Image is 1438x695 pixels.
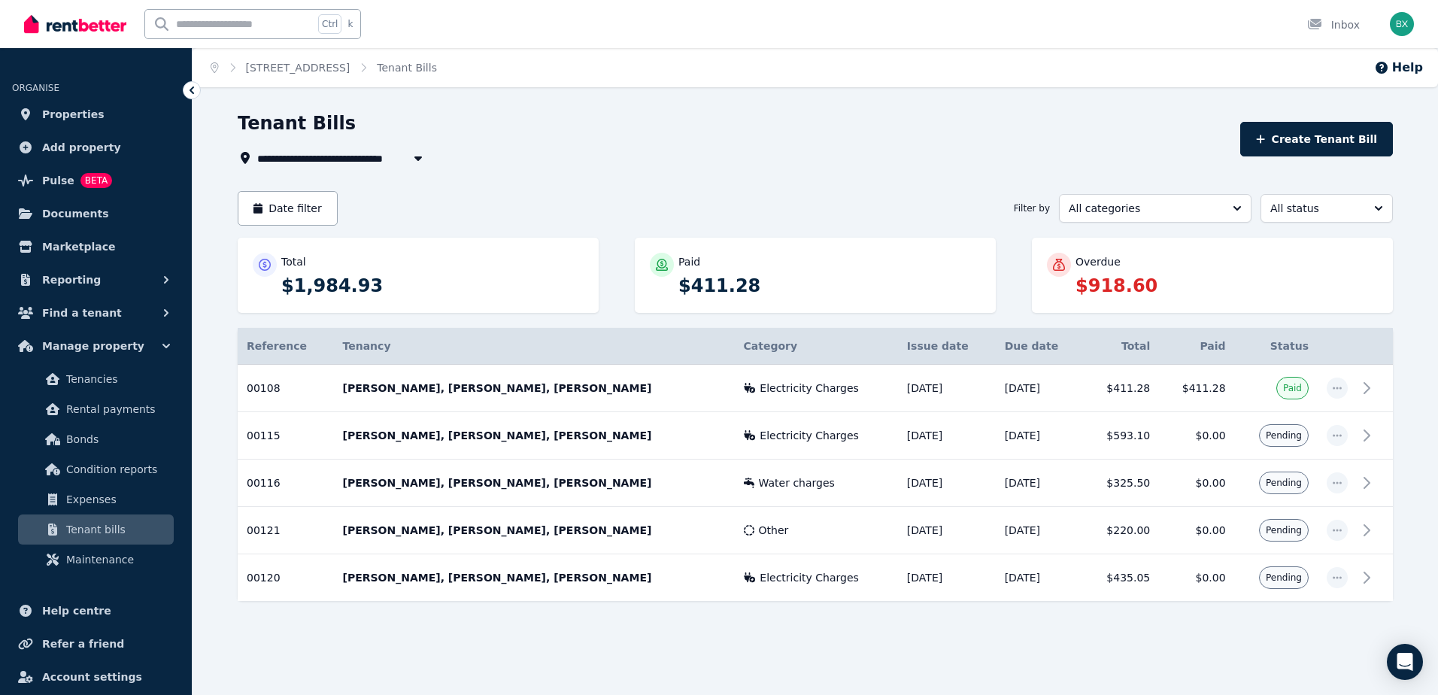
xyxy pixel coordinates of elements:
span: Ctrl [318,14,341,34]
a: Tenant Bills [377,62,437,74]
div: Open Intercom Messenger [1387,644,1423,680]
p: [PERSON_NAME], [PERSON_NAME], [PERSON_NAME] [343,475,726,490]
span: Account settings [42,668,142,686]
a: Account settings [12,662,180,692]
a: Condition reports [18,454,174,484]
p: Total [281,254,306,269]
p: [PERSON_NAME], [PERSON_NAME], [PERSON_NAME] [343,428,726,443]
td: [DATE] [996,365,1084,412]
span: 00120 [247,572,281,584]
th: Paid [1159,328,1234,365]
button: Reporting [12,265,180,295]
span: Documents [42,205,109,223]
p: Paid [678,254,700,269]
a: Rental payments [18,394,174,424]
span: Filter by [1014,202,1050,214]
span: Expenses [66,490,168,508]
span: Tenancies [66,370,168,388]
a: Maintenance [18,545,174,575]
nav: Breadcrumb [193,48,455,87]
span: Electricity Charges [760,428,859,443]
span: Reporting [42,271,101,289]
img: bxm@outlook.com.au [1390,12,1414,36]
a: Help centre [12,596,180,626]
td: [DATE] [898,365,996,412]
td: $411.28 [1084,365,1159,412]
span: Rental payments [66,400,168,418]
td: $435.05 [1084,554,1159,602]
a: Bonds [18,424,174,454]
span: Pending [1266,477,1302,489]
th: Issue date [898,328,996,365]
th: Status [1235,328,1318,365]
th: Due date [996,328,1084,365]
span: Tenant bills [66,520,168,539]
p: [PERSON_NAME], [PERSON_NAME], [PERSON_NAME] [343,523,726,538]
span: Condition reports [66,460,168,478]
span: Add property [42,138,121,156]
span: Find a tenant [42,304,122,322]
h1: Tenant Bills [238,111,356,135]
button: Help [1374,59,1423,77]
p: $1,984.93 [281,274,584,298]
button: All status [1261,194,1393,223]
td: $593.10 [1084,412,1159,460]
span: Help centre [42,602,111,620]
span: 00108 [247,382,281,394]
a: Refer a friend [12,629,180,659]
p: [PERSON_NAME], [PERSON_NAME], [PERSON_NAME] [343,381,726,396]
td: [DATE] [996,460,1084,507]
span: All categories [1069,201,1221,216]
a: [STREET_ADDRESS] [246,62,350,74]
button: Date filter [238,191,338,226]
td: [DATE] [996,507,1084,554]
span: All status [1270,201,1362,216]
span: 00121 [247,524,281,536]
p: $411.28 [678,274,981,298]
span: Refer a friend [42,635,124,653]
a: PulseBETA [12,165,180,196]
button: Manage property [12,331,180,361]
a: Expenses [18,484,174,514]
th: Category [735,328,898,365]
span: Pending [1266,524,1302,536]
td: $0.00 [1159,460,1234,507]
span: k [347,18,353,30]
a: Tenancies [18,364,174,394]
a: Marketplace [12,232,180,262]
span: Water charges [759,475,835,490]
span: Electricity Charges [760,570,859,585]
span: Other [759,523,789,538]
p: $918.60 [1075,274,1378,298]
td: $220.00 [1084,507,1159,554]
span: Paid [1283,382,1302,394]
a: Tenant bills [18,514,174,545]
span: Bonds [66,430,168,448]
span: ORGANISE [12,83,59,93]
td: [DATE] [898,507,996,554]
th: Tenancy [334,328,735,365]
span: Manage property [42,337,144,355]
td: $411.28 [1159,365,1234,412]
span: Reference [247,340,307,352]
span: Maintenance [66,551,168,569]
td: [DATE] [996,412,1084,460]
span: BETA [80,173,112,188]
td: $0.00 [1159,412,1234,460]
a: Properties [12,99,180,129]
th: Total [1084,328,1159,365]
td: [DATE] [898,412,996,460]
span: Pending [1266,572,1302,584]
span: 00116 [247,477,281,489]
a: Documents [12,199,180,229]
td: $0.00 [1159,507,1234,554]
p: Overdue [1075,254,1121,269]
span: Properties [42,105,105,123]
img: RentBetter [24,13,126,35]
button: Create Tenant Bill [1240,122,1393,156]
td: $0.00 [1159,554,1234,602]
span: Pulse [42,171,74,190]
td: [DATE] [898,554,996,602]
span: Pending [1266,429,1302,442]
span: Marketplace [42,238,115,256]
